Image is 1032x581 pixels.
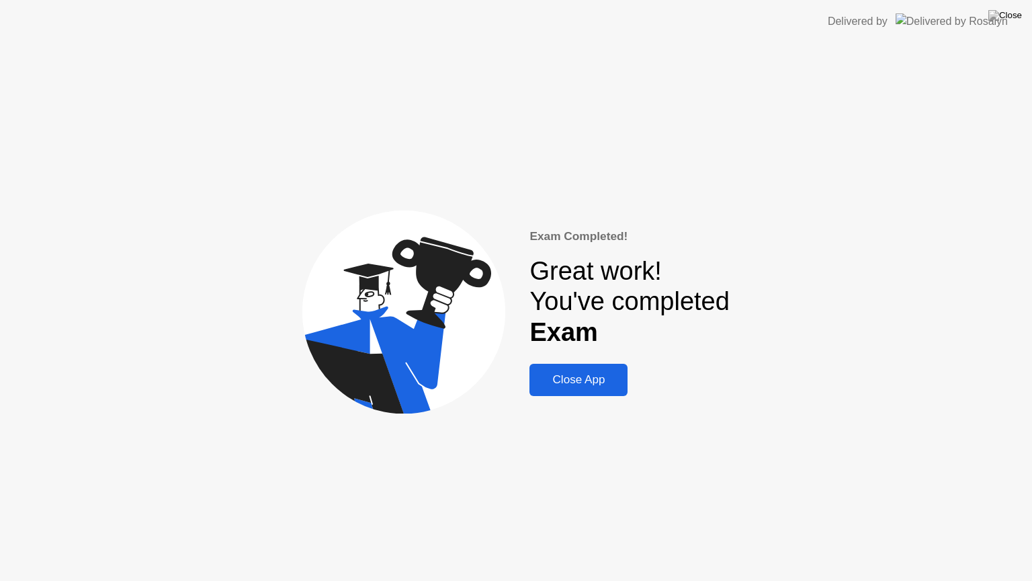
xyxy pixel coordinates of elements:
[896,13,1008,29] img: Delivered by Rosalyn
[529,228,729,245] div: Exam Completed!
[828,13,888,30] div: Delivered by
[529,256,729,348] div: Great work! You've completed
[533,373,623,387] div: Close App
[988,10,1022,21] img: Close
[529,364,628,396] button: Close App
[529,318,597,346] b: Exam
